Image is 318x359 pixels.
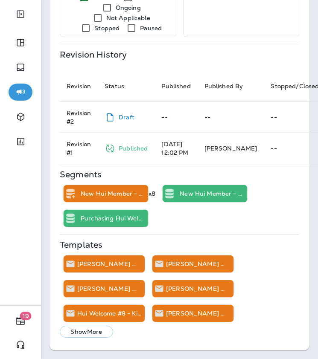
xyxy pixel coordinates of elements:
[77,255,145,272] div: Hui Welcome #1 - Services & Testimonials
[166,310,230,317] p: [PERSON_NAME] Welcome #6 - Sentricon
[77,285,141,292] p: [PERSON_NAME] Welcome #5 - Roaches
[163,185,176,202] div: Static Segment Trigger
[60,71,98,102] th: Revision
[94,25,120,32] p: Stopped
[155,133,197,164] td: [DATE] 12:02 PM
[166,305,233,322] div: Hui Welcome #6 - Sentricon
[149,190,155,197] p: x8
[64,210,77,227] div: Static Segment Trigger
[77,305,145,322] div: Hui Welcome #8 - Kilauea Pest Control Joins PCT Top 100!
[152,305,166,322] div: Send Email
[60,102,98,133] td: Revision # 2
[152,280,166,297] div: Send Email
[64,255,77,272] div: Send Email
[20,312,32,320] span: 19
[81,215,145,222] p: Purchasing Hui Welcome
[70,328,102,335] p: Show More
[60,171,102,178] p: Segments
[60,51,127,58] p: Revision History
[116,4,141,11] p: Ongoing
[81,190,145,197] p: New Hui Member - Clicked
[161,114,190,121] p: --
[204,114,257,121] p: --
[155,71,197,102] th: Published
[140,25,162,32] p: Paused
[166,280,233,297] div: Hui Welcome #2 - Termites and Ants
[9,6,32,23] button: Expand Sidebar
[119,114,134,121] p: Draft
[64,185,77,202] div: Add to Static Segment
[119,145,148,152] p: Published
[64,280,77,297] div: Send Email
[60,133,98,164] td: Revision # 1
[9,313,32,330] button: 19
[81,185,148,202] div: New Hui Member - Clicked
[81,210,148,227] div: Purchasing Hui Welcome
[180,185,247,202] div: New Hui Member - Clicked
[98,71,155,102] th: Status
[77,310,141,317] p: Hui Welcome #8 - Kilauea Pest Control Joins PCT Top 100!
[152,255,166,272] div: Send Email
[166,255,233,272] div: Hui Welcome #4 - 20 Years in Business!
[60,241,102,248] p: Templates
[166,285,230,292] p: [PERSON_NAME] Welcome #2 - Termites and Ants
[60,326,113,338] button: ShowMore
[77,280,145,297] div: Hui Welcome #5 - Roaches
[77,261,141,267] p: [PERSON_NAME] Welcome #1 - Services & Testimonials
[166,261,230,267] p: [PERSON_NAME] Welcome #4 - 20 Years in Business!
[198,133,264,164] td: [PERSON_NAME]
[64,305,77,322] div: Send Email
[198,71,264,102] th: Published By
[106,14,150,21] p: Not Applicable
[180,190,244,197] p: New Hui Member - Clicked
